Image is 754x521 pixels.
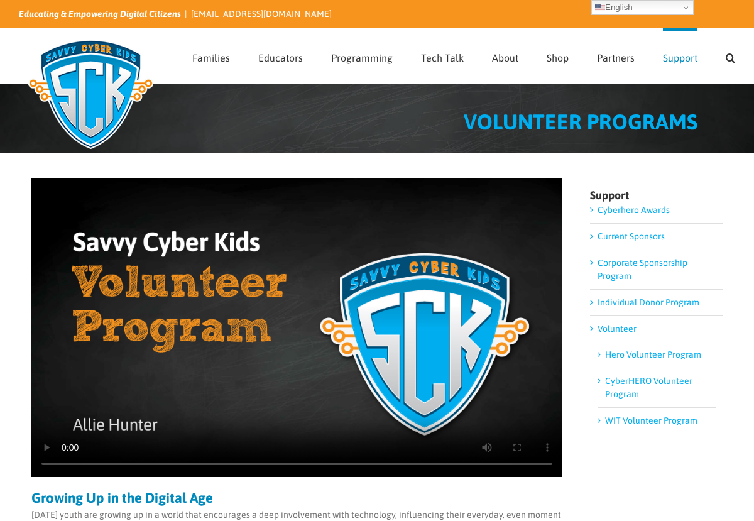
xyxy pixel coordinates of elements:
h4: Support [590,190,723,201]
span: Partners [597,53,635,63]
a: Tech Talk [421,28,464,84]
a: CyberHERO Volunteer Program [605,376,692,399]
a: [EMAIL_ADDRESS][DOMAIN_NAME] [191,9,332,19]
strong: Growing Up in the Digital Age [31,490,213,506]
a: Hero Volunteer Program [605,349,701,359]
a: Cyberhero Awards [598,205,670,215]
a: Volunteer [598,324,637,334]
nav: Main Menu [192,28,735,84]
a: Partners [597,28,635,84]
a: Support [663,28,697,84]
i: Educating & Empowering Digital Citizens [19,9,181,19]
span: Tech Talk [421,53,464,63]
span: Programming [331,53,393,63]
a: Shop [547,28,569,84]
span: Support [663,53,697,63]
img: Savvy Cyber Kids Logo [19,31,163,157]
span: Shop [547,53,569,63]
a: Current Sponsors [598,231,665,241]
a: Families [192,28,230,84]
a: About [492,28,518,84]
a: Corporate Sponsorship Program [598,258,687,281]
video: Sorry, your browser doesn't support embedded videos. [31,178,562,478]
span: About [492,53,518,63]
img: en [595,3,605,13]
a: Programming [331,28,393,84]
span: VOLUNTEER PROGRAMS [464,109,697,134]
a: WIT Volunteer Program [605,415,697,425]
a: Individual Donor Program [598,297,699,307]
span: Educators [258,53,303,63]
span: Families [192,53,230,63]
a: Search [726,28,735,84]
a: Educators [258,28,303,84]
